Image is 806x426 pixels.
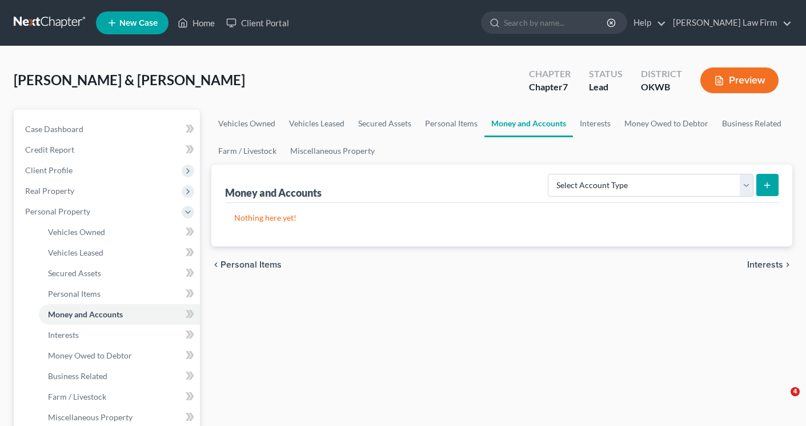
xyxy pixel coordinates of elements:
span: Interests [747,260,783,269]
a: Case Dashboard [16,119,200,140]
a: Vehicles Owned [39,222,200,242]
button: Interests chevron_right [747,260,792,269]
div: Status [589,67,623,81]
a: Personal Items [418,110,484,137]
span: Business Related [48,371,107,381]
a: Vehicles Owned [211,110,282,137]
a: Farm / Livestock [211,137,283,165]
span: Farm / Livestock [48,392,106,401]
span: Vehicles Owned [48,227,105,237]
a: Credit Report [16,140,200,160]
a: [PERSON_NAME] Law Firm [667,13,792,33]
button: chevron_left Personal Items [211,260,282,269]
p: Nothing here yet! [234,212,769,224]
span: Interests [48,330,79,340]
a: Secured Assets [351,110,418,137]
a: Home [172,13,220,33]
span: Client Profile [25,165,73,175]
a: Money Owed to Debtor [617,110,715,137]
span: Personal Items [48,289,101,298]
a: Money and Accounts [39,304,200,325]
iframe: Intercom live chat [767,387,795,415]
input: Search by name... [504,12,608,33]
a: Money Owed to Debtor [39,345,200,366]
a: Personal Items [39,284,200,304]
div: District [641,67,682,81]
div: Money and Accounts [225,186,322,200]
span: Credit Report [25,145,74,154]
span: Case Dashboard [25,124,83,134]
a: Miscellaneous Property [283,137,382,165]
a: Vehicles Leased [39,242,200,263]
a: Vehicles Leased [282,110,351,137]
span: Vehicles Leased [48,248,103,257]
span: Personal Items [220,260,282,269]
span: 4 [791,387,800,396]
span: Real Property [25,186,74,196]
a: Interests [573,110,617,137]
button: Preview [700,67,779,93]
a: Business Related [715,110,788,137]
span: 7 [563,81,568,92]
div: Chapter [529,67,571,81]
i: chevron_right [783,260,792,269]
i: chevron_left [211,260,220,269]
a: Help [628,13,666,33]
span: Miscellaneous Property [48,412,133,422]
span: Personal Property [25,206,90,216]
a: Business Related [39,366,200,387]
a: Farm / Livestock [39,387,200,407]
span: [PERSON_NAME] & [PERSON_NAME] [14,71,245,88]
a: Money and Accounts [484,110,573,137]
span: Money and Accounts [48,309,123,319]
a: Client Portal [220,13,295,33]
a: Secured Assets [39,263,200,284]
a: Interests [39,325,200,345]
span: Secured Assets [48,268,101,278]
div: OKWB [641,81,682,94]
div: Chapter [529,81,571,94]
span: Money Owed to Debtor [48,351,132,360]
span: New Case [119,19,158,27]
div: Lead [589,81,623,94]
